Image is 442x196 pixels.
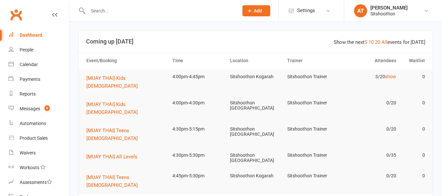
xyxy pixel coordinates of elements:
a: Assessments [9,175,69,190]
div: Show the next events for [DATE] [334,38,425,46]
span: [MUAY THAI] All Levels [86,154,137,160]
a: Clubworx [8,7,24,23]
div: Sitshoothon [370,11,408,17]
a: 10 [368,39,374,45]
span: [MUAY THAI] Teens [DEMOGRAPHIC_DATA] [86,174,138,188]
button: [MUAY THAI] Kids [DEMOGRAPHIC_DATA] [86,100,167,116]
td: Sitshoothon Trainer [284,168,342,184]
div: Product Sales [20,135,48,141]
td: Sitshoothon Kogarah [227,168,285,184]
span: [MUAY THAI] Kids [DEMOGRAPHIC_DATA] [86,101,138,115]
td: 0/20 [342,121,399,137]
div: Assessments [20,180,52,185]
td: 0 [399,121,428,137]
div: Reports [20,91,36,97]
a: Calendar [9,57,69,72]
td: 4:45pm-5:30pm [169,168,227,184]
a: show [385,74,396,79]
td: 0/35 [342,148,399,163]
div: Dashboard [20,32,42,38]
button: [MUAY THAI] Teens [DEMOGRAPHIC_DATA] [86,127,167,142]
td: 4:00pm-4:45pm [169,69,227,84]
button: [MUAY THAI] Teens [DEMOGRAPHIC_DATA] [86,173,167,189]
td: 4:30pm-5:30pm [169,148,227,163]
button: Add [242,5,270,16]
a: All [381,39,387,45]
a: Automations [9,116,69,131]
th: Waitlist [399,52,428,69]
th: Event/Booking [83,52,169,69]
td: Sitshoothon [GEOGRAPHIC_DATA] [227,121,285,142]
a: Dashboard [9,28,69,43]
a: Messages 9 [9,101,69,116]
th: Trainer [284,52,342,69]
td: Sitshoothon Trainer [284,95,342,111]
h3: Coming up [DATE] [86,38,425,45]
td: 0 [399,69,428,84]
td: 0 [399,148,428,163]
td: Sitshoothon Trainer [284,148,342,163]
a: Waivers [9,146,69,160]
div: Automations [20,121,46,126]
th: Attendees [342,52,399,69]
div: People [20,47,33,52]
div: [PERSON_NAME] [370,5,408,11]
span: 9 [44,105,50,111]
a: Workouts [9,160,69,175]
a: Reports [9,87,69,101]
td: 0/20 [342,168,399,184]
span: Add [254,8,262,13]
a: 5 [364,39,367,45]
td: Sitshoothon Trainer [284,121,342,137]
div: Messages [20,106,40,111]
td: 4:30pm-5:15pm [169,121,227,137]
button: [MUAY THAI] Kids [DEMOGRAPHIC_DATA] [86,74,167,90]
span: Settings [297,3,315,18]
td: 4:00pm-4:30pm [169,95,227,111]
td: Sitshoothon Trainer [284,69,342,84]
div: Waivers [20,150,36,155]
a: 20 [375,39,380,45]
a: People [9,43,69,57]
td: 3/20 [342,69,399,84]
div: Workouts [20,165,39,170]
input: Search... [86,6,234,15]
a: Product Sales [9,131,69,146]
td: 0 [399,168,428,184]
span: [MUAY THAI] Kids [DEMOGRAPHIC_DATA] [86,75,138,89]
a: Payments [9,72,69,87]
th: Location [227,52,285,69]
div: Payments [20,77,40,82]
th: Time [169,52,227,69]
td: 0/20 [342,95,399,111]
td: Sitshoothon [GEOGRAPHIC_DATA] [227,95,285,116]
span: [MUAY THAI] Teens [DEMOGRAPHIC_DATA] [86,128,138,141]
td: Sitshoothon Kogarah [227,69,285,84]
td: Sitshoothon [GEOGRAPHIC_DATA] [227,148,285,168]
div: AT [354,4,367,17]
button: [MUAY THAI] All Levels [86,153,142,161]
div: Calendar [20,62,38,67]
td: 0 [399,95,428,111]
